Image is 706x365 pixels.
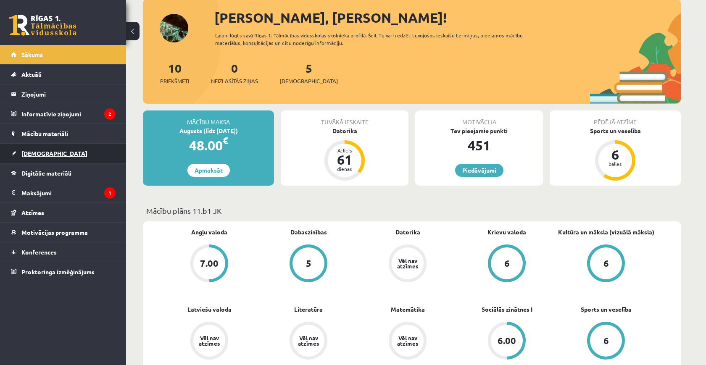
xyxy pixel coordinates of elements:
[281,126,408,182] a: Datorika Atlicis 61 dienas
[11,124,116,143] a: Mācību materiāli
[143,135,274,155] div: 48.00
[332,148,357,153] div: Atlicis
[581,305,632,314] a: Sports un veselība
[457,322,556,361] a: 6.00
[280,60,338,85] a: 5[DEMOGRAPHIC_DATA]
[11,183,116,202] a: Maksājumi1
[415,110,543,126] div: Motivācija
[214,8,681,28] div: [PERSON_NAME], [PERSON_NAME]!
[160,244,259,284] a: 7.00
[550,126,681,135] div: Sports un veselība
[395,228,420,236] a: Datorika
[455,164,503,177] a: Piedāvājumi
[281,126,408,135] div: Datorika
[558,228,654,236] a: Kultūra un māksla (vizuālā māksla)
[391,305,425,314] a: Matemātika
[160,60,189,85] a: 10Priekšmeti
[11,223,116,242] a: Motivācijas programma
[457,244,556,284] a: 6
[487,228,526,236] a: Krievu valoda
[21,209,44,216] span: Atzīmes
[482,305,532,314] a: Sociālās zinātnes I
[215,32,538,47] div: Laipni lūgts savā Rīgas 1. Tālmācības vidusskolas skolnieka profilā. Šeit Tu vari redzēt tuvojošo...
[556,244,656,284] a: 6
[21,183,116,202] legend: Maksājumi
[160,77,189,85] span: Priekšmeti
[104,108,116,120] i: 2
[259,322,358,361] a: Vēl nav atzīmes
[290,228,327,236] a: Dabaszinības
[259,244,358,284] a: 5
[297,335,320,346] div: Vēl nav atzīmes
[21,71,42,78] span: Aktuāli
[21,248,57,256] span: Konferences
[603,148,628,161] div: 6
[9,15,76,36] a: Rīgas 1. Tālmācības vidusskola
[187,164,230,177] a: Apmaksāt
[11,163,116,183] a: Digitālie materiāli
[550,110,681,126] div: Pēdējā atzīme
[21,104,116,123] legend: Informatīvie ziņojumi
[200,259,219,268] div: 7.00
[160,322,259,361] a: Vēl nav atzīmes
[21,51,43,58] span: Sākums
[11,84,116,104] a: Ziņojumi
[104,187,116,199] i: 1
[223,134,228,147] span: €
[21,169,71,177] span: Digitālie materiāli
[11,242,116,262] a: Konferences
[415,135,543,155] div: 451
[21,130,68,137] span: Mācību materiāli
[281,110,408,126] div: Tuvākā ieskaite
[11,203,116,222] a: Atzīmes
[211,77,258,85] span: Neizlasītās ziņas
[332,166,357,171] div: dienas
[603,336,609,345] div: 6
[21,268,95,276] span: Proktoringa izmēģinājums
[280,77,338,85] span: [DEMOGRAPHIC_DATA]
[415,126,543,135] div: Tev pieejamie punkti
[21,228,88,236] span: Motivācijas programma
[332,153,357,166] div: 61
[198,335,221,346] div: Vēl nav atzīmes
[21,150,87,157] span: [DEMOGRAPHIC_DATA]
[498,336,516,345] div: 6.00
[11,104,116,123] a: Informatīvie ziņojumi2
[11,144,116,163] a: [DEMOGRAPHIC_DATA]
[306,259,311,268] div: 5
[11,65,116,84] a: Aktuāli
[191,228,227,236] a: Angļu valoda
[21,84,116,104] legend: Ziņojumi
[396,258,419,269] div: Vēl nav atzīmes
[603,259,609,268] div: 6
[211,60,258,85] a: 0Neizlasītās ziņas
[603,161,628,166] div: balles
[396,335,419,346] div: Vēl nav atzīmes
[550,126,681,182] a: Sports un veselība 6 balles
[556,322,656,361] a: 6
[11,262,116,281] a: Proktoringa izmēģinājums
[143,126,274,135] div: Augusts (līdz [DATE])
[143,110,274,126] div: Mācību maksa
[146,205,677,216] p: Mācību plāns 11.b1 JK
[504,259,510,268] div: 6
[358,244,457,284] a: Vēl nav atzīmes
[358,322,457,361] a: Vēl nav atzīmes
[187,305,232,314] a: Latviešu valoda
[11,45,116,64] a: Sākums
[294,305,323,314] a: Literatūra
